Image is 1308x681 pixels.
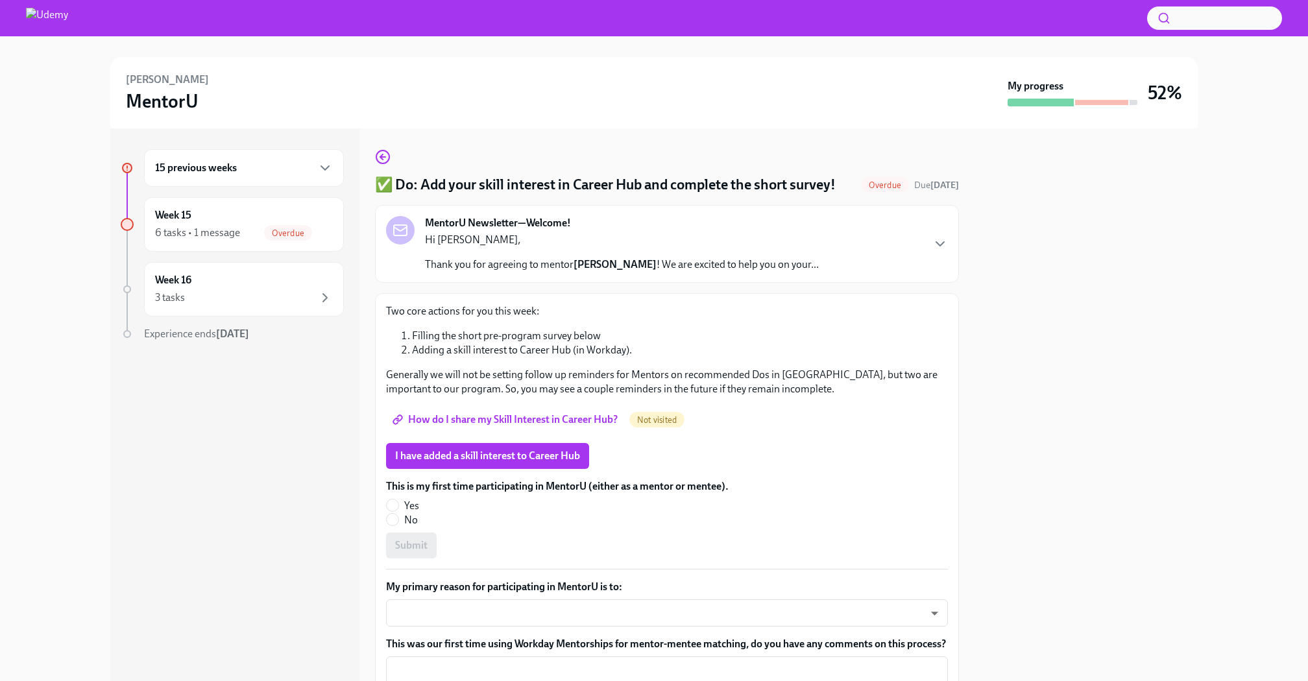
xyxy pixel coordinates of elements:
div: 3 tasks [155,291,185,305]
strong: My progress [1008,79,1063,93]
span: How do I share my Skill Interest in Career Hub? [395,413,618,426]
li: Filling the short pre-program survey below [412,329,948,343]
span: Due [914,180,959,191]
span: Yes [404,499,419,513]
div: 15 previous weeks [144,149,344,187]
span: Overdue [861,180,909,190]
h6: [PERSON_NAME] [126,73,209,87]
label: My primary reason for participating in MentorU is to: [386,580,948,594]
span: Experience ends [144,328,249,340]
li: Adding a skill interest to Career Hub (in Workday). [412,343,948,357]
label: This was our first time using Workday Mentorships for mentor-mentee matching, do you have any com... [386,637,948,651]
span: June 6th, 2025 21:00 [914,179,959,191]
p: Thank you for agreeing to mentor ! We are excited to help you on your... [425,257,819,272]
p: Hi [PERSON_NAME], [425,233,819,247]
span: Overdue [264,228,312,238]
button: I have added a skill interest to Career Hub [386,443,589,469]
div: 6 tasks • 1 message [155,226,240,240]
h6: Week 15 [155,208,191,222]
span: Not visited [629,415,684,425]
label: This is my first time participating in MentorU (either as a mentor or mentee). [386,479,729,494]
a: Week 156 tasks • 1 messageOverdue [121,197,344,252]
p: Generally we will not be setting follow up reminders for Mentors on recommended Dos in [GEOGRAPHI... [386,368,948,396]
span: I have added a skill interest to Career Hub [395,449,580,462]
h3: MentorU [126,90,199,113]
h6: Week 16 [155,273,191,287]
h6: 15 previous weeks [155,161,237,175]
strong: [DATE] [216,328,249,340]
strong: [DATE] [930,180,959,191]
strong: MentorU Newsletter—Welcome! [425,216,571,230]
h4: ✅ Do: Add your skill interest in Career Hub and complete the short survey! [375,175,836,195]
p: Two core actions for you this week: [386,304,948,318]
h3: 52% [1148,81,1182,104]
span: No [404,513,418,527]
img: Udemy [26,8,68,29]
a: Week 163 tasks [121,262,344,317]
a: How do I share my Skill Interest in Career Hub? [386,407,627,433]
div: ​ [386,599,948,627]
strong: [PERSON_NAME] [574,258,657,270]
